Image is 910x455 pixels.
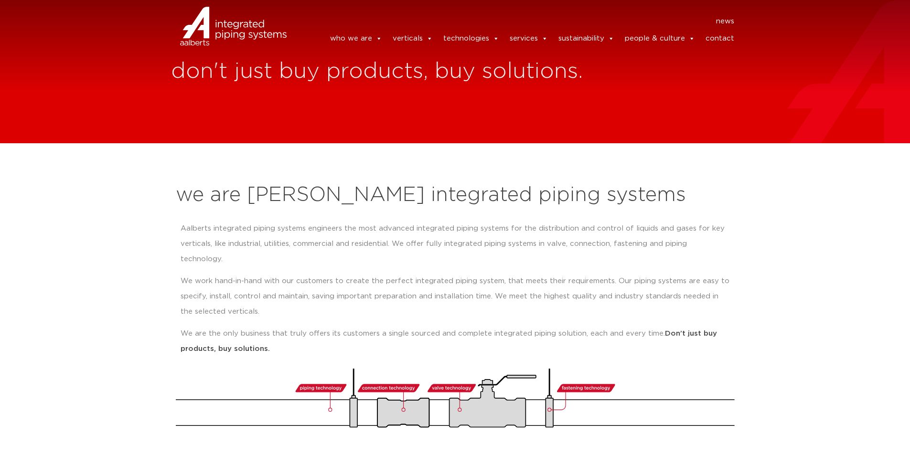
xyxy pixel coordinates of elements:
[625,29,695,48] a: people & culture
[510,29,548,48] a: services
[176,184,735,207] h2: we are [PERSON_NAME] integrated piping systems
[181,274,730,319] p: We work hand-in-hand with our customers to create the perfect integrated piping system, that meet...
[181,221,730,267] p: Aalberts integrated piping systems engineers the most advanced integrated piping systems for the ...
[443,29,499,48] a: technologies
[706,29,734,48] a: contact
[393,29,433,48] a: verticals
[330,29,382,48] a: who we are
[181,326,730,357] p: We are the only business that truly offers its customers a single sourced and complete integrated...
[301,14,735,29] nav: Menu
[716,14,734,29] a: news
[558,29,614,48] a: sustainability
